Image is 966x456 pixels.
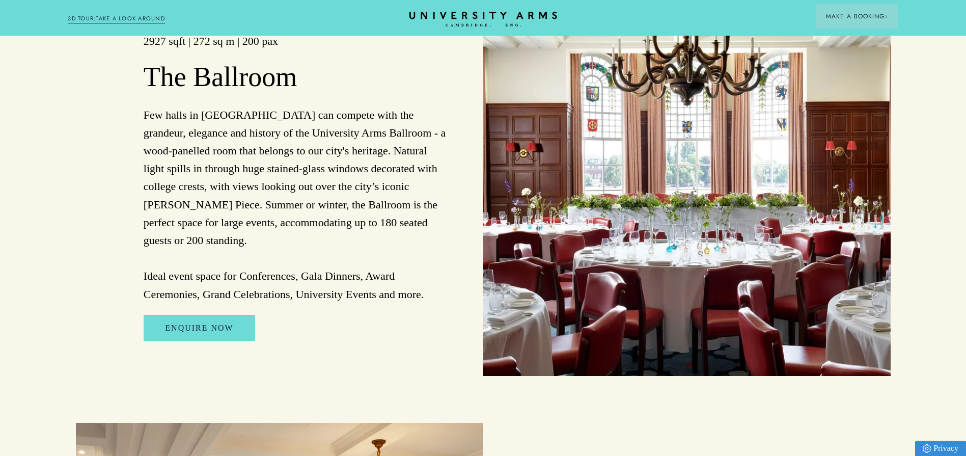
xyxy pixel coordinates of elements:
p: Few halls in [GEOGRAPHIC_DATA] can compete with the grandeur, elegance and history of the Univers... [144,106,448,303]
a: Enquire Now [144,315,255,341]
img: Privacy [923,444,931,453]
span: Make a Booking [826,12,888,21]
a: Home [409,12,557,28]
a: 3D TOUR:TAKE A LOOK AROUND [68,14,165,23]
img: Arrow icon [885,15,888,18]
button: Make a BookingArrow icon [816,4,898,29]
a: Privacy [915,441,966,456]
h2: The Ballroom [144,61,448,94]
h3: 2927 sqft | 272 sq m | 200 pax [144,34,448,49]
